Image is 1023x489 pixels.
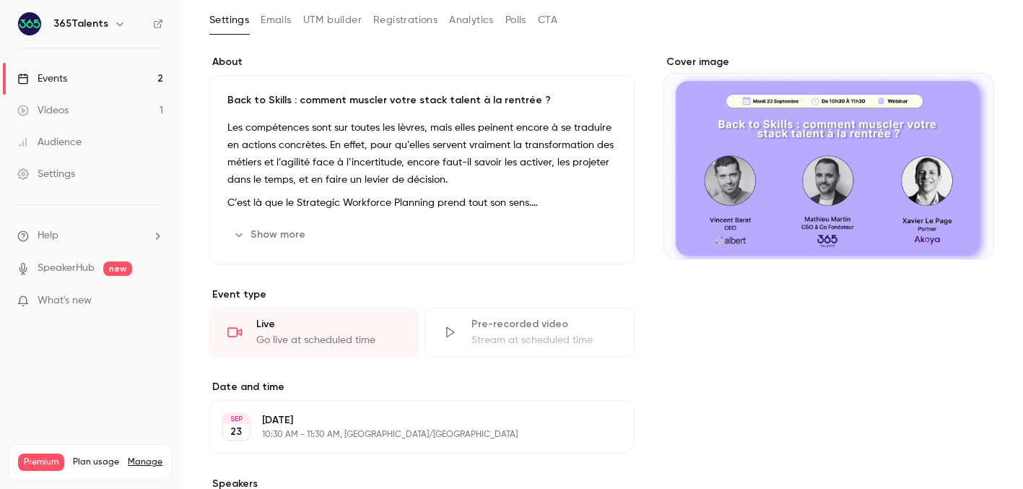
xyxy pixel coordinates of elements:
[425,308,634,357] div: Pre-recorded videoStream at scheduled time
[538,9,557,32] button: CTA
[261,9,291,32] button: Emails
[449,9,494,32] button: Analytics
[230,425,242,439] p: 23
[303,9,362,32] button: UTM builder
[38,261,95,276] a: SpeakerHub
[103,261,132,276] span: new
[17,167,75,181] div: Settings
[663,55,994,69] label: Cover image
[17,228,163,243] li: help-dropdown-opener
[227,93,617,108] p: Back to Skills : comment muscler votre stack talent à la rentrée ?
[471,333,616,347] div: Stream at scheduled time
[18,12,41,35] img: 365Talents
[471,317,616,332] div: Pre-recorded video
[373,9,438,32] button: Registrations
[209,55,635,69] label: About
[505,9,526,32] button: Polls
[38,293,92,308] span: What's new
[262,413,558,428] p: [DATE]
[227,119,617,189] p: Les compétences sont sur toutes les lèvres, mais elles peinent encore à se traduire en actions co...
[18,454,64,471] span: Premium
[209,9,249,32] button: Settings
[73,456,119,468] span: Plan usage
[209,287,635,302] p: Event type
[663,55,994,259] section: Cover image
[53,17,108,31] h6: 365Talents
[256,317,401,332] div: Live
[227,223,314,246] button: Show more
[262,429,558,441] p: 10:30 AM - 11:30 AM, [GEOGRAPHIC_DATA]/[GEOGRAPHIC_DATA]
[227,194,617,212] p: C’est là que le Strategic Workforce Planning prend tout son sens.
[256,333,401,347] div: Go live at scheduled time
[223,414,249,424] div: SEP
[17,103,69,118] div: Videos
[17,72,67,86] div: Events
[209,380,635,394] label: Date and time
[17,135,82,150] div: Audience
[38,228,58,243] span: Help
[209,308,419,357] div: LiveGo live at scheduled time
[128,456,162,468] a: Manage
